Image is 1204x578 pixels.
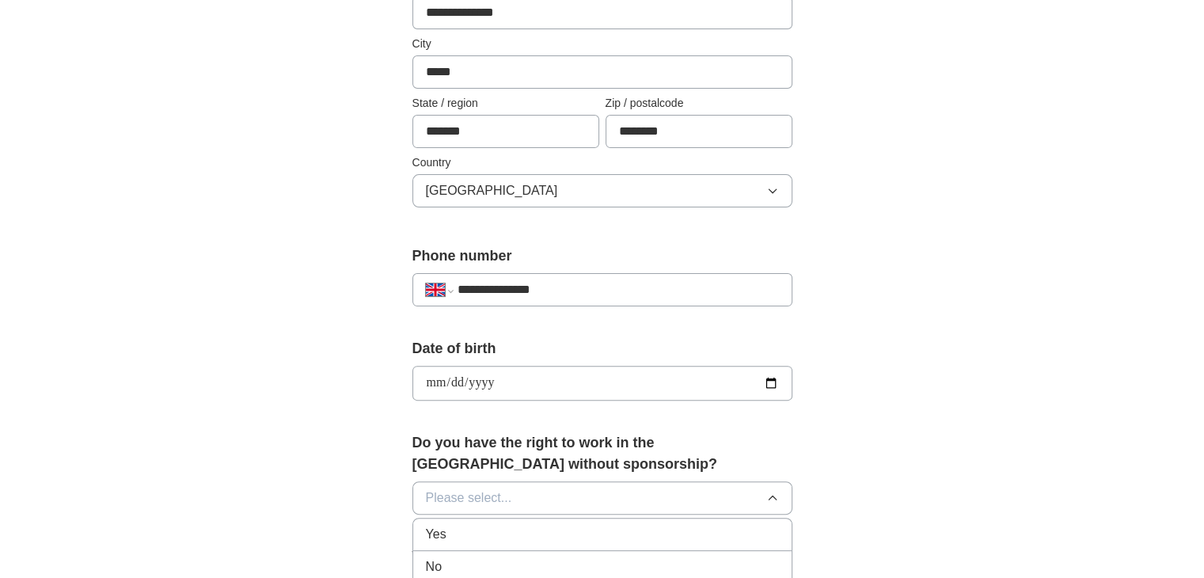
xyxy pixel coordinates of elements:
[426,489,512,508] span: Please select...
[412,36,792,52] label: City
[412,245,792,267] label: Phone number
[412,481,792,515] button: Please select...
[412,174,792,207] button: [GEOGRAPHIC_DATA]
[426,557,442,576] span: No
[606,95,792,112] label: Zip / postalcode
[412,95,599,112] label: State / region
[412,154,792,171] label: Country
[412,432,792,475] label: Do you have the right to work in the [GEOGRAPHIC_DATA] without sponsorship?
[412,338,792,359] label: Date of birth
[426,525,446,544] span: Yes
[426,181,558,200] span: [GEOGRAPHIC_DATA]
